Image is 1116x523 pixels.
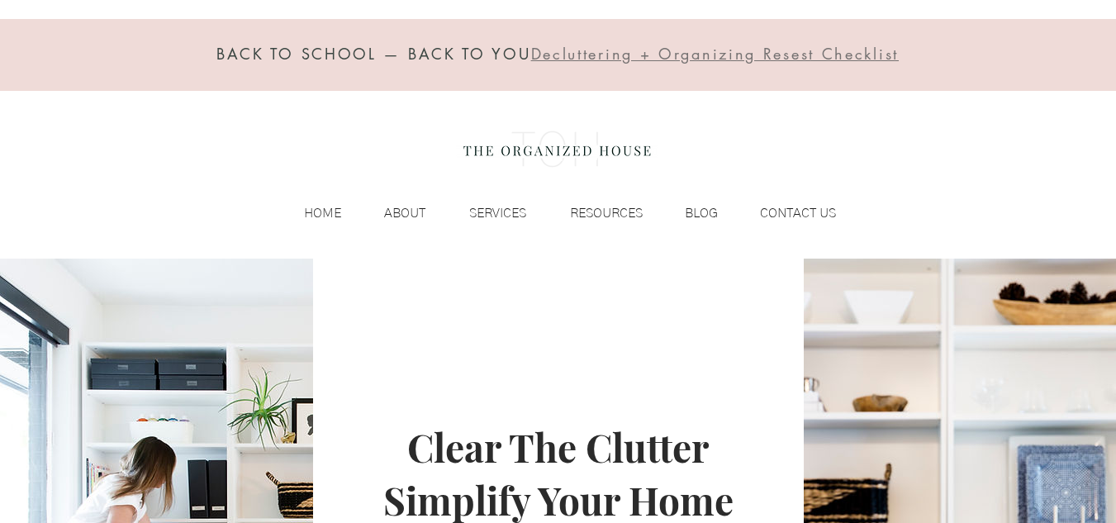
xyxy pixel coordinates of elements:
a: RESOURCES [534,201,651,226]
a: BLOG [651,201,726,226]
a: Decluttering + Organizing Resest Checklist [531,48,899,63]
p: HOME [296,201,349,226]
p: CONTACT US [752,201,844,226]
p: RESOURCES [562,201,651,226]
p: SERVICES [461,201,534,226]
p: BLOG [677,201,726,226]
a: ABOUT [349,201,434,226]
span: BACK TO SCHOOL — BACK TO YOU [216,44,531,64]
p: ABOUT [376,201,434,226]
a: SERVICES [434,201,534,226]
a: CONTACT US [726,201,844,226]
nav: Site [270,201,844,226]
span: Decluttering + Organizing Resest Checklist [531,44,899,64]
img: the organized house [456,116,658,183]
a: HOME [270,201,349,226]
